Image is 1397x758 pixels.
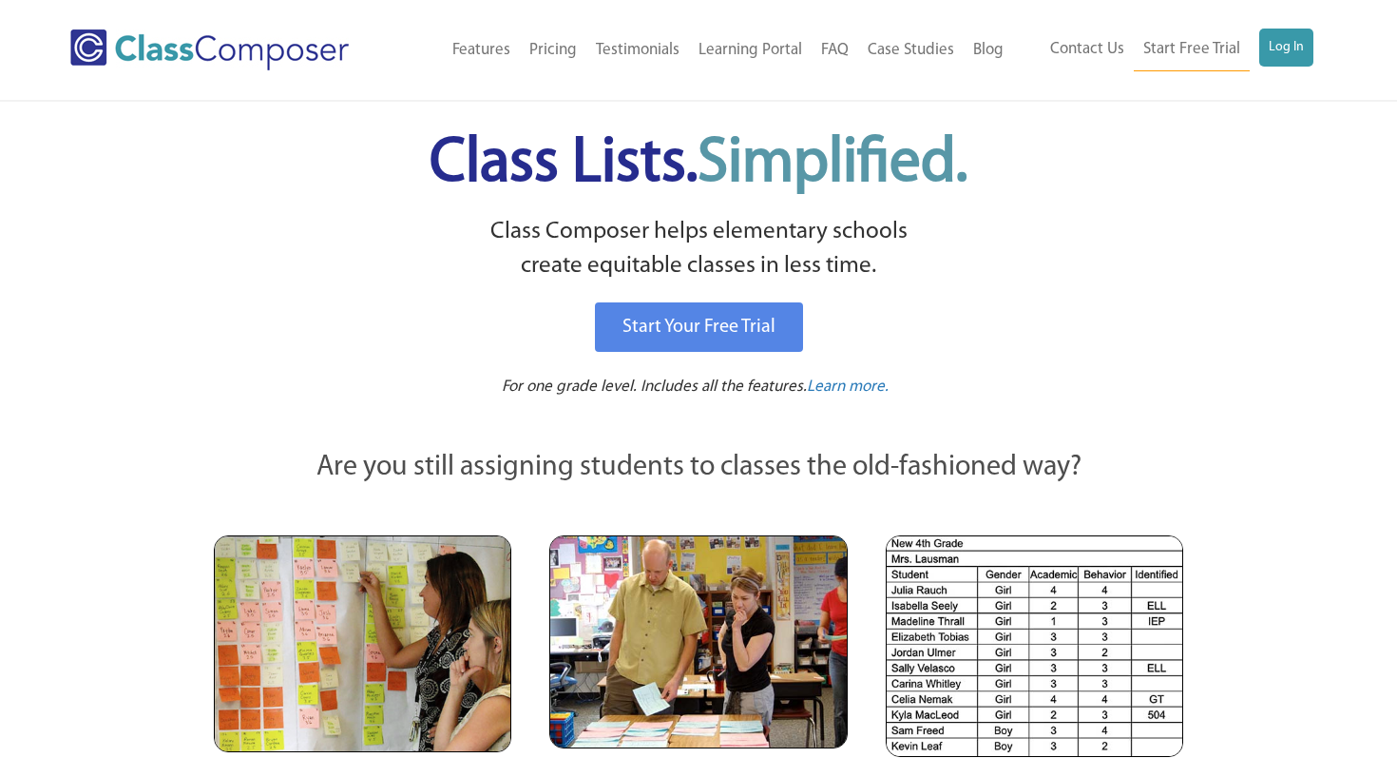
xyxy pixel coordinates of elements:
[807,379,889,395] span: Learn more.
[812,29,858,71] a: FAQ
[549,535,847,748] img: Blue and Pink Paper Cards
[1134,29,1250,71] a: Start Free Trial
[807,376,889,399] a: Learn more.
[1259,29,1313,67] a: Log In
[398,29,1013,71] nav: Header Menu
[964,29,1013,71] a: Blog
[886,535,1183,757] img: Spreadsheets
[595,302,803,352] a: Start Your Free Trial
[689,29,812,71] a: Learning Portal
[586,29,689,71] a: Testimonials
[520,29,586,71] a: Pricing
[502,379,807,395] span: For one grade level. Includes all the features.
[214,535,511,752] img: Teachers Looking at Sticky Notes
[698,133,967,195] span: Simplified.
[443,29,520,71] a: Features
[214,447,1183,489] p: Are you still assigning students to classes the old-fashioned way?
[70,29,349,70] img: Class Composer
[211,215,1186,284] p: Class Composer helps elementary schools create equitable classes in less time.
[858,29,964,71] a: Case Studies
[622,318,775,337] span: Start Your Free Trial
[430,133,967,195] span: Class Lists.
[1013,29,1313,71] nav: Header Menu
[1041,29,1134,70] a: Contact Us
